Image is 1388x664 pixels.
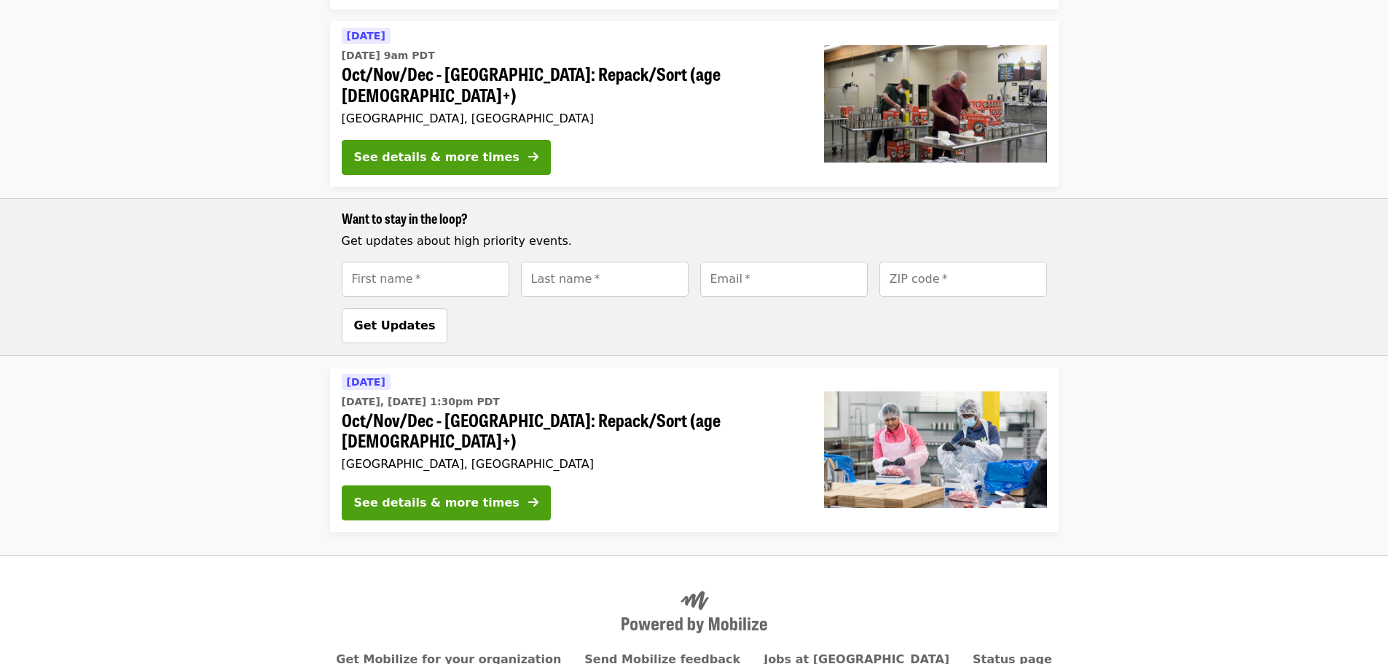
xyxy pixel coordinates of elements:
img: Oct/Nov/Dec - Beaverton: Repack/Sort (age 10+) organized by Oregon Food Bank [824,391,1047,508]
button: See details & more times [342,485,551,520]
time: [DATE], [DATE] 1:30pm PDT [342,394,500,410]
a: See details for "Oct/Nov/Dec - Beaverton: Repack/Sort (age 10+)" [330,367,1059,533]
span: Get updates about high priority events. [342,234,572,248]
div: See details & more times [354,494,519,512]
input: [object Object] [700,262,868,297]
span: Oct/Nov/Dec - [GEOGRAPHIC_DATA]: Repack/Sort (age [DEMOGRAPHIC_DATA]+) [342,63,801,106]
div: [GEOGRAPHIC_DATA], [GEOGRAPHIC_DATA] [342,112,801,125]
input: [object Object] [521,262,689,297]
input: [object Object] [879,262,1047,297]
i: arrow-right icon [528,150,538,164]
span: Get Updates [354,319,436,332]
img: Oct/Nov/Dec - Portland: Repack/Sort (age 16+) organized by Oregon Food Bank [824,45,1047,162]
time: [DATE] 9am PDT [342,48,435,63]
span: Want to stay in the loop? [342,208,468,227]
div: [GEOGRAPHIC_DATA], [GEOGRAPHIC_DATA] [342,457,801,471]
div: See details & more times [354,149,519,166]
span: [DATE] [347,376,385,388]
span: [DATE] [347,30,385,42]
input: [object Object] [342,262,509,297]
img: Powered by Mobilize [622,591,767,633]
span: Oct/Nov/Dec - [GEOGRAPHIC_DATA]: Repack/Sort (age [DEMOGRAPHIC_DATA]+) [342,410,801,452]
button: See details & more times [342,140,551,175]
i: arrow-right icon [528,496,538,509]
button: Get Updates [342,308,448,343]
a: See details for "Oct/Nov/Dec - Portland: Repack/Sort (age 16+)" [330,21,1059,187]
